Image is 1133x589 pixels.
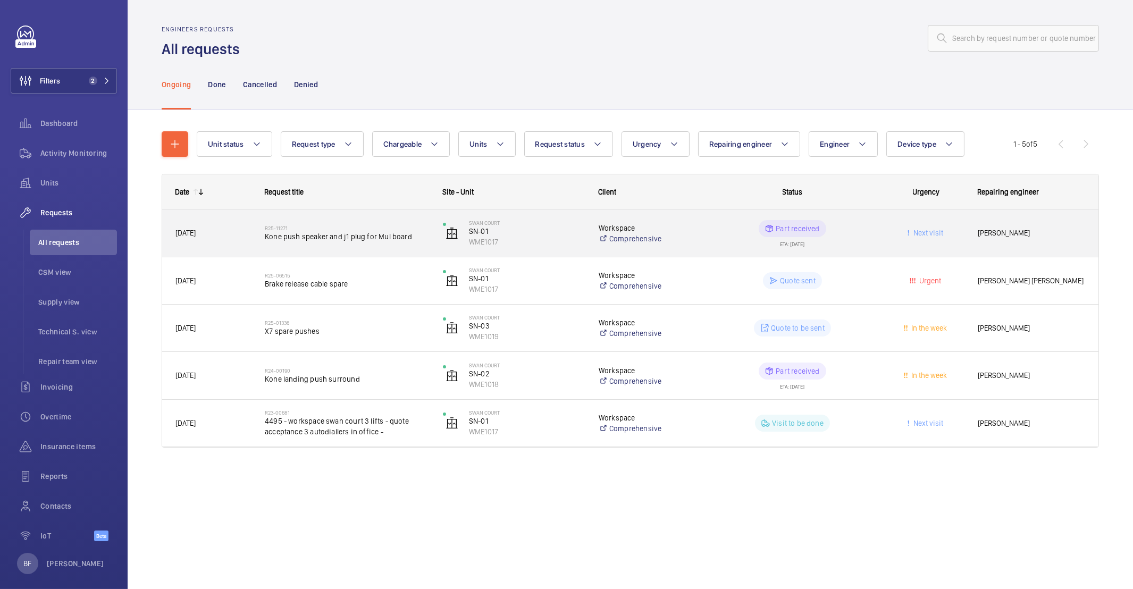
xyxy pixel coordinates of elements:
span: [PERSON_NAME] [978,227,1085,239]
h2: R25-11271 [265,225,429,231]
p: [PERSON_NAME] [47,558,104,569]
button: Request status [524,131,614,157]
p: SN-01 [469,226,585,237]
span: Dashboard [40,118,117,129]
span: CSM view [38,267,117,277]
div: ETA: [DATE] [780,237,805,247]
span: Units [40,178,117,188]
span: In the week [910,371,947,380]
span: Requests [40,207,117,218]
span: Client [598,188,616,196]
span: Supply view [38,297,117,307]
span: Contacts [40,501,117,511]
a: Comprehensive [599,376,696,386]
span: Beta [94,531,108,541]
p: Swan Court [469,314,585,321]
a: Comprehensive [599,281,696,291]
h2: R25-01336 [265,319,429,326]
p: Done [208,79,225,90]
h2: R25-06515 [265,272,429,279]
span: Device type [897,140,936,148]
a: Comprehensive [599,233,696,244]
span: Repair team view [38,356,117,367]
span: [DATE] [175,276,196,285]
p: WME1018 [469,379,585,390]
p: Workspace [599,365,696,376]
p: Quote sent [780,275,816,286]
span: Repairing engineer [977,188,1039,196]
span: Kone push speaker and j1 plug for Mul board [265,231,429,242]
span: All requests [38,237,117,248]
button: Request type [281,131,364,157]
div: Date [175,188,189,196]
span: Unit status [208,140,244,148]
p: Swan Court [469,267,585,273]
span: Urgency [633,140,661,148]
span: 4495 - workspace swan court 3 lifts - quote acceptance 3 autodiallers in office - [265,416,429,437]
span: Reports [40,471,117,482]
h2: R23-00681 [265,409,429,416]
span: of [1026,140,1033,148]
p: SN-03 [469,321,585,331]
a: Comprehensive [599,423,696,434]
input: Search by request number or quote number [928,25,1099,52]
button: Engineer [809,131,878,157]
h1: All requests [162,39,246,59]
span: [PERSON_NAME] [978,417,1085,430]
span: Next visit [911,419,943,427]
span: Brake release cable spare [265,279,429,289]
button: Filters2 [11,68,117,94]
button: Repairing engineer [698,131,801,157]
p: Workspace [599,223,696,233]
span: 2 [89,77,97,85]
span: Overtime [40,411,117,422]
button: Units [458,131,515,157]
span: Request type [292,140,335,148]
button: Urgency [622,131,690,157]
span: Urgency [913,188,940,196]
p: WME1017 [469,237,585,247]
span: Urgent [918,276,942,285]
img: elevator.svg [446,227,458,240]
p: WME1019 [469,331,585,342]
img: elevator.svg [446,274,458,287]
p: WME1017 [469,426,585,437]
p: Workspace [599,270,696,281]
p: Denied [294,79,318,90]
button: Device type [886,131,964,157]
img: elevator.svg [446,322,458,334]
p: Quote to be sent [771,323,825,333]
span: Engineer [820,140,850,148]
span: [PERSON_NAME] [978,369,1085,382]
p: Cancelled [243,79,277,90]
p: Visit to be done [772,418,824,428]
a: Comprehensive [599,328,696,339]
p: SN-01 [469,416,585,426]
span: Status [783,188,803,196]
p: WME1017 [469,284,585,294]
span: Invoicing [40,382,117,392]
span: Filters [40,75,60,86]
p: Swan Court [469,220,585,226]
div: ETA: [DATE] [780,380,805,389]
span: X7 spare pushes [265,326,429,336]
p: Swan Court [469,409,585,416]
span: 1 - 5 5 [1013,140,1037,148]
span: Activity Monitoring [40,148,117,158]
span: [DATE] [175,229,196,237]
p: Workspace [599,317,696,328]
span: Chargeable [383,140,422,148]
h2: Engineers requests [162,26,246,33]
span: IoT [40,531,94,541]
span: [DATE] [175,371,196,380]
span: Technical S. view [38,326,117,337]
span: Request title [264,188,304,196]
p: Workspace [599,413,696,423]
p: Ongoing [162,79,191,90]
p: SN-01 [469,273,585,284]
span: Units [469,140,487,148]
span: Next visit [911,229,943,237]
img: elevator.svg [446,369,458,382]
span: Insurance items [40,441,117,452]
span: [PERSON_NAME] [PERSON_NAME] [978,275,1085,287]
